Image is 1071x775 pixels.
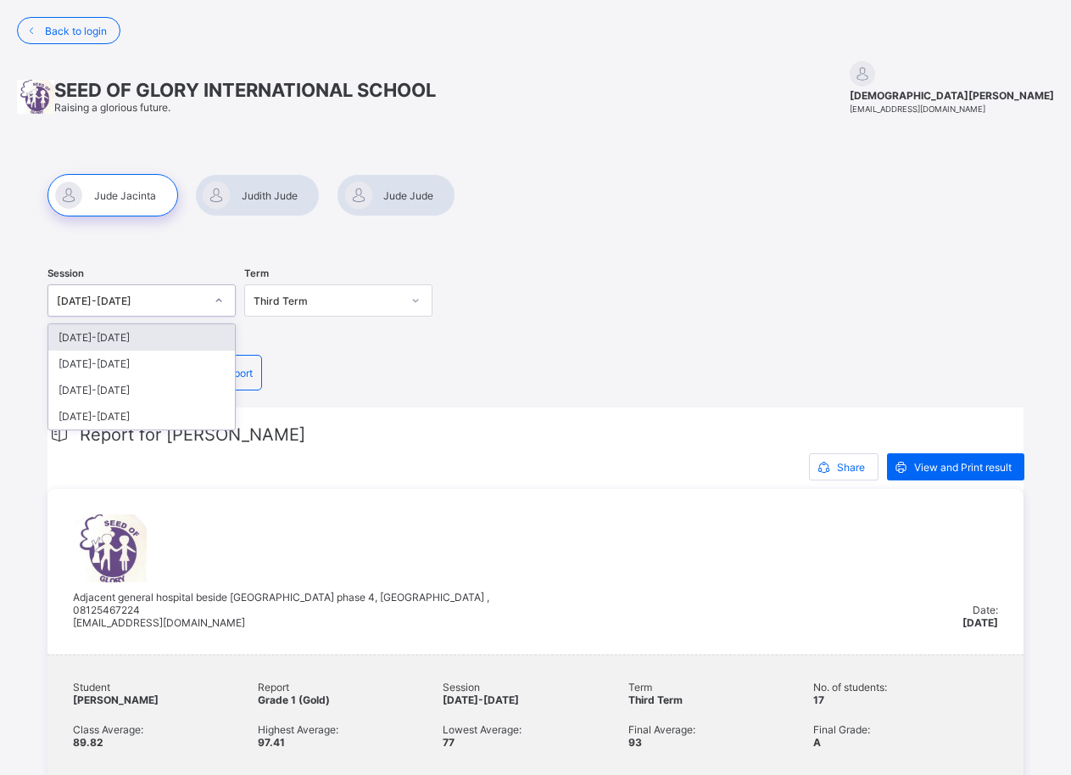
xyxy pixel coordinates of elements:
span: Report for [PERSON_NAME] [80,424,305,445]
span: SEED OF GLORY INTERNATIONAL SCHOOL [54,79,436,101]
span: Grade 1 (Gold) [258,694,330,706]
span: 93 [628,736,642,749]
span: [EMAIL_ADDRESS][DOMAIN_NAME] [850,104,985,114]
div: [DATE]-[DATE] [48,324,235,351]
span: No. of students: [813,681,998,694]
span: Session [443,681,628,694]
span: Highest Average: [258,723,443,736]
img: School logo [17,80,54,114]
span: [DATE]-[DATE] [443,694,519,706]
span: Share [837,461,865,474]
div: [DATE]-[DATE] [48,403,235,430]
span: Lowest Average: [443,723,628,736]
span: 89.82 [73,736,103,749]
span: 77 [443,736,455,749]
span: A [813,736,821,749]
span: 97.41 [258,736,285,749]
div: [DATE]-[DATE] [48,351,235,377]
span: Term [628,681,813,694]
span: Raising a glorious future. [54,101,170,114]
span: Session [47,267,84,279]
span: [DEMOGRAPHIC_DATA][PERSON_NAME] [850,89,1054,102]
span: Term [244,267,269,279]
span: View and Print result [914,461,1012,474]
img: default.svg [850,61,875,87]
span: Date: [973,604,998,616]
span: Final Grade: [813,723,998,736]
img: seedofgloryschool.png [73,514,147,582]
span: 17 [813,694,824,706]
span: Report [258,681,443,694]
span: Student [73,681,258,694]
span: Third Term [628,694,683,706]
div: Third Term [254,295,401,307]
span: Back to login [45,25,107,37]
span: Class Average: [73,723,258,736]
span: [PERSON_NAME] [73,694,159,706]
span: [DATE] [962,616,998,629]
div: [DATE]-[DATE] [57,295,204,307]
div: [DATE]-[DATE] [48,377,235,403]
span: Adjacent general hospital beside [GEOGRAPHIC_DATA] phase 4, [GEOGRAPHIC_DATA] , 08125467224 [EMAI... [73,591,489,629]
span: Final Average: [628,723,813,736]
